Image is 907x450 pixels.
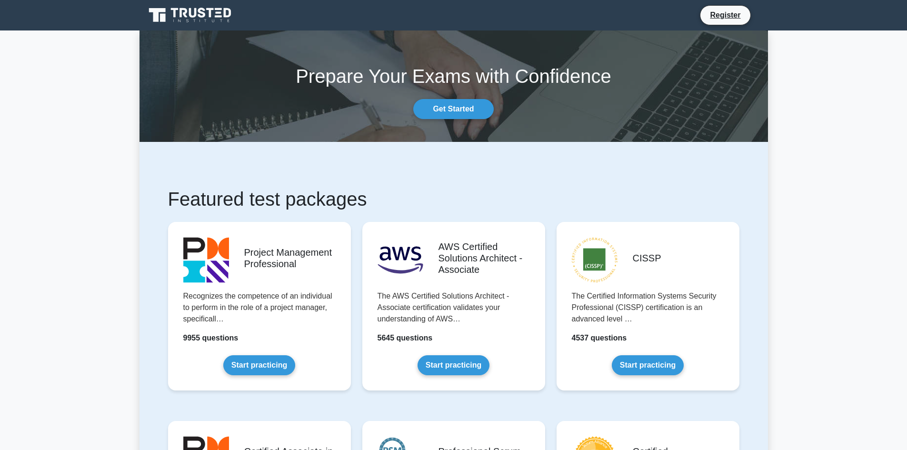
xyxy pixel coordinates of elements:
[418,355,489,375] a: Start practicing
[413,99,493,119] a: Get Started
[168,188,739,210] h1: Featured test packages
[612,355,684,375] a: Start practicing
[223,355,295,375] a: Start practicing
[140,65,768,88] h1: Prepare Your Exams with Confidence
[704,9,746,21] a: Register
